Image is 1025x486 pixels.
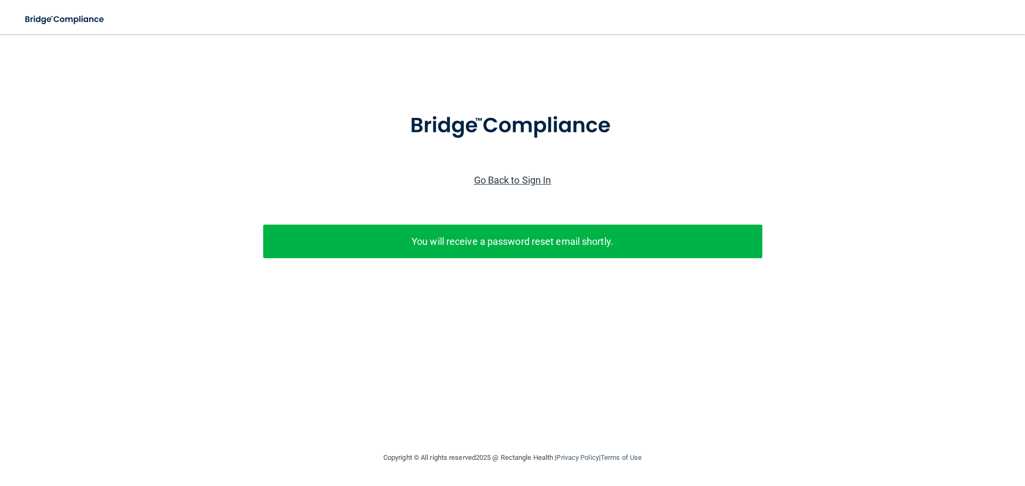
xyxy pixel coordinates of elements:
[271,233,754,250] p: You will receive a password reset email shortly.
[556,453,598,461] a: Privacy Policy
[601,453,642,461] a: Terms of Use
[388,98,637,154] img: bridge_compliance_login_screen.278c3ca4.svg
[318,441,707,475] div: Copyright © All rights reserved 2025 @ Rectangle Health | |
[474,174,551,186] a: Go Back to Sign In
[16,9,114,30] img: bridge_compliance_login_screen.278c3ca4.svg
